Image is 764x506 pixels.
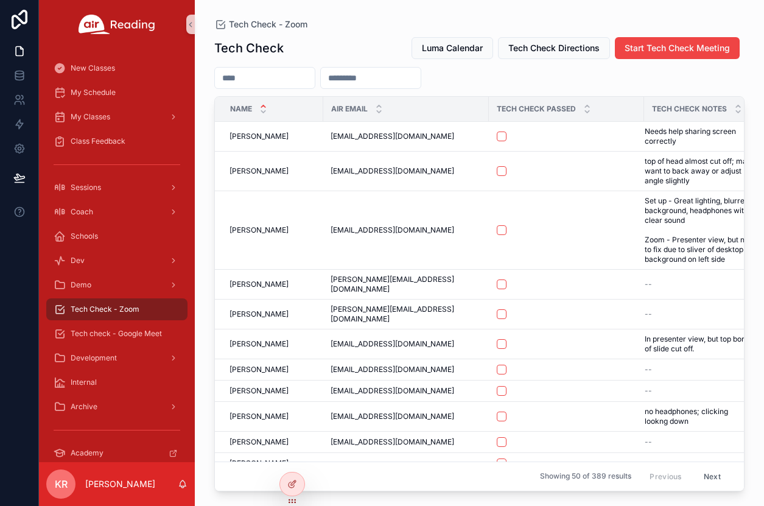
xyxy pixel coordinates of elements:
[645,156,762,186] span: top of head almost cut off; may want to back away or adjust angle slightly
[71,63,115,73] span: New Classes
[230,279,316,289] a: [PERSON_NAME]
[46,250,187,272] a: Dev
[645,407,762,426] a: no headphones; clicking lookng down
[46,396,187,418] a: Archive
[71,304,139,314] span: Tech Check - Zoom
[331,412,454,421] span: [EMAIL_ADDRESS][DOMAIN_NAME]
[71,329,162,339] span: Tech check - Google Meet
[331,459,338,468] span: --
[46,106,187,128] a: My Classes
[508,42,600,54] span: Tech Check Directions
[46,442,187,464] a: Academy
[331,365,482,374] a: [EMAIL_ADDRESS][DOMAIN_NAME]
[46,201,187,223] a: Coach
[645,459,762,468] a: --
[645,459,652,468] span: --
[331,166,454,176] span: [EMAIL_ADDRESS][DOMAIN_NAME]
[230,386,289,396] span: [PERSON_NAME]
[71,183,101,192] span: Sessions
[46,371,187,393] a: Internal
[214,40,284,57] h1: Tech Check
[331,437,454,447] span: [EMAIL_ADDRESS][DOMAIN_NAME]
[230,459,316,468] a: [PERSON_NAME]
[645,309,652,319] span: --
[540,472,631,482] span: Showing 50 of 389 results
[331,225,454,235] span: [EMAIL_ADDRESS][DOMAIN_NAME]
[71,353,117,363] span: Development
[71,280,91,290] span: Demo
[412,37,493,59] button: Luma Calendar
[46,225,187,247] a: Schools
[79,15,155,34] img: App logo
[645,196,762,264] a: Set up - Great lighting, blurred background, headphones with clear sound Zoom - Presenter view, b...
[331,275,482,294] a: [PERSON_NAME][EMAIL_ADDRESS][DOMAIN_NAME]
[230,309,289,319] span: [PERSON_NAME]
[46,347,187,369] a: Development
[230,412,316,421] a: [PERSON_NAME]
[71,112,110,122] span: My Classes
[331,339,482,349] a: [EMAIL_ADDRESS][DOMAIN_NAME]
[230,386,316,396] a: [PERSON_NAME]
[331,437,482,447] a: [EMAIL_ADDRESS][DOMAIN_NAME]
[615,37,740,59] button: Start Tech Check Meeting
[645,437,762,447] a: --
[645,437,652,447] span: --
[331,225,482,235] a: [EMAIL_ADDRESS][DOMAIN_NAME]
[46,57,187,79] a: New Classes
[46,274,187,296] a: Demo
[422,42,483,54] span: Luma Calendar
[230,166,289,176] span: [PERSON_NAME]
[645,365,762,374] a: --
[46,177,187,199] a: Sessions
[214,18,307,30] a: Tech Check - Zoom
[39,49,195,462] div: scrollable content
[230,225,316,235] a: [PERSON_NAME]
[71,88,116,97] span: My Schedule
[71,448,103,458] span: Academy
[71,136,125,146] span: Class Feedback
[645,309,762,319] a: --
[695,467,729,486] button: Next
[55,477,68,491] span: KR
[331,386,454,396] span: [EMAIL_ADDRESS][DOMAIN_NAME]
[645,365,652,374] span: --
[71,402,97,412] span: Archive
[645,279,652,289] span: --
[230,309,316,319] a: [PERSON_NAME]
[71,207,93,217] span: Coach
[230,104,252,114] span: Name
[645,127,762,146] a: Needs help sharing screen correctly
[85,478,155,490] p: [PERSON_NAME]
[230,365,289,374] span: [PERSON_NAME]
[498,37,610,59] button: Tech Check Directions
[331,339,454,349] span: [EMAIL_ADDRESS][DOMAIN_NAME]
[625,42,730,54] span: Start Tech Check Meeting
[230,279,289,289] span: [PERSON_NAME]
[331,412,482,421] a: [EMAIL_ADDRESS][DOMAIN_NAME]
[46,323,187,345] a: Tech check - Google Meet
[645,334,762,354] a: In presenter view, but top border of slide cut off.
[71,231,98,241] span: Schools
[331,132,482,141] a: [EMAIL_ADDRESS][DOMAIN_NAME]
[71,378,97,387] span: Internal
[230,437,316,447] a: [PERSON_NAME]
[331,365,454,374] span: [EMAIL_ADDRESS][DOMAIN_NAME]
[230,339,316,349] a: [PERSON_NAME]
[331,386,482,396] a: [EMAIL_ADDRESS][DOMAIN_NAME]
[645,386,762,396] a: --
[331,304,482,324] a: [PERSON_NAME][EMAIL_ADDRESS][DOMAIN_NAME]
[331,459,482,468] a: --
[230,132,316,141] a: [PERSON_NAME]
[230,437,289,447] span: [PERSON_NAME]
[230,365,316,374] a: [PERSON_NAME]
[497,104,576,114] span: Tech Check Passed
[230,225,289,235] span: [PERSON_NAME]
[46,130,187,152] a: Class Feedback
[46,82,187,104] a: My Schedule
